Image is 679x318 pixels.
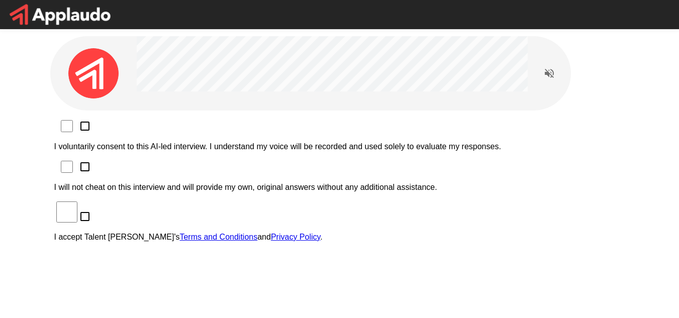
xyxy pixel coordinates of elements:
[56,120,77,132] input: I voluntarily consent to this AI-led interview. I understand my voice will be recorded and used s...
[54,142,625,151] p: I voluntarily consent to this AI-led interview. I understand my voice will be recorded and used s...
[271,233,320,241] a: Privacy Policy
[56,201,77,223] input: I accept Talent [PERSON_NAME]'sTerms and ConditionsandPrivacy Policy.
[56,161,77,173] input: I will not cheat on this interview and will provide my own, original answers without any addition...
[179,233,257,241] a: Terms and Conditions
[54,233,625,242] p: I accept Talent [PERSON_NAME]'s and .
[68,48,119,98] img: applaudo_avatar.png
[539,63,559,83] button: Read questions aloud
[54,183,625,192] p: I will not cheat on this interview and will provide my own, original answers without any addition...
